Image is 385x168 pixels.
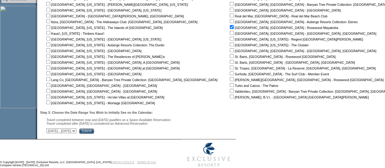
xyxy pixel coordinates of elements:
[45,9,161,12] nobr: [GEOGRAPHIC_DATA], [US_STATE] - [GEOGRAPHIC_DATA], [US_STATE]
[229,61,355,64] nobr: St. Barts, [GEOGRAPHIC_DATA] - [GEOGRAPHIC_DATA], [GEOGRAPHIC_DATA]
[229,49,376,53] nobr: [GEOGRAPHIC_DATA], [GEOGRAPHIC_DATA] - [GEOGRAPHIC_DATA], [GEOGRAPHIC_DATA]
[45,78,218,82] nobr: Lang Co, [GEOGRAPHIC_DATA] - Banyan Tree Private Collection: [GEOGRAPHIC_DATA], [GEOGRAPHIC_DATA]
[45,101,155,105] nobr: [GEOGRAPHIC_DATA], [US_STATE] - Montage [GEOGRAPHIC_DATA]
[137,161,156,164] a: TERMS OF USE
[45,95,164,99] nobr: [GEOGRAPHIC_DATA], [US_STATE] - Ho'olei Villas at [GEOGRAPHIC_DATA]
[229,9,341,12] nobr: [GEOGRAPHIC_DATA], [GEOGRAPHIC_DATA] - [GEOGRAPHIC_DATA]
[79,128,94,134] input: Submit
[229,84,278,88] nobr: Turks and Caicos - The Palms
[45,32,104,35] nobr: Kaua'i, [US_STATE] - Timbers Kaua'i
[229,14,327,18] nobr: Real del Mar, [GEOGRAPHIC_DATA] - Real del Mar Beach Club
[229,32,376,35] nobr: [GEOGRAPHIC_DATA], [GEOGRAPHIC_DATA] - [GEOGRAPHIC_DATA], [GEOGRAPHIC_DATA]
[45,72,142,76] nobr: [GEOGRAPHIC_DATA], [US_STATE] - [GEOGRAPHIC_DATA]
[45,38,161,41] nobr: [GEOGRAPHIC_DATA], [US_STATE] - [GEOGRAPHIC_DATA], [US_STATE]
[45,66,180,70] nobr: [GEOGRAPHIC_DATA], [US_STATE] - [GEOGRAPHIC_DATA] at [GEOGRAPHIC_DATA]
[45,84,157,88] nobr: [GEOGRAPHIC_DATA], [GEOGRAPHIC_DATA] - [GEOGRAPHIC_DATA]
[229,38,363,41] nobr: [GEOGRAPHIC_DATA], [US_STATE] - Regent [GEOGRAPHIC_DATA][PERSON_NAME]
[46,122,148,125] nobr: Travel completed after [DATE] is considered an Advanced Reservation.
[229,55,335,59] nobr: St. Barts, [GEOGRAPHIC_DATA] - Rosewood [GEOGRAPHIC_DATA]
[45,90,157,93] nobr: [GEOGRAPHIC_DATA], [GEOGRAPHIC_DATA] - [GEOGRAPHIC_DATA]
[45,43,164,47] nobr: [GEOGRAPHIC_DATA], [US_STATE] - Auberge Resorts Collection: The Dunlin
[229,20,358,24] nobr: [GEOGRAPHIC_DATA], [GEOGRAPHIC_DATA] - Auberge Resorts Collection: Etereo
[45,20,198,24] nobr: Ibiza, [GEOGRAPHIC_DATA] - The Hideaways Club: [GEOGRAPHIC_DATA], [GEOGRAPHIC_DATA]
[229,78,383,82] nobr: [PERSON_NAME][GEOGRAPHIC_DATA], [GEOGRAPHIC_DATA] - Rosewood [GEOGRAPHIC_DATA]
[40,111,153,114] b: Step 3: Choose the Date Range You Wish to Initially See on the Calendar:
[45,61,180,64] nobr: [GEOGRAPHIC_DATA], [US_STATE] - [GEOGRAPHIC_DATA], A [GEOGRAPHIC_DATA]
[229,72,329,76] nobr: Surfside, [GEOGRAPHIC_DATA] - The Surf Club - Member Event
[229,26,338,30] nobr: [GEOGRAPHIC_DATA], [GEOGRAPHIC_DATA] - Rosewood Mayakoba
[229,43,309,47] nobr: [GEOGRAPHIC_DATA], [US_STATE] - The Cloister
[46,118,171,122] span: Travel completed between now and [DATE] qualifies as a Space Available Reservation.
[45,3,188,6] nobr: [GEOGRAPHIC_DATA], [US_STATE] - [PERSON_NAME][GEOGRAPHIC_DATA], [US_STATE]
[229,95,369,99] nobr: [PERSON_NAME], B.V.I. - [GEOGRAPHIC_DATA] [GEOGRAPHIC_DATA][PERSON_NAME]
[112,161,135,164] a: PRIVACY POLICY
[45,26,163,30] nobr: [GEOGRAPHIC_DATA], [US_STATE] - The Islands of [GEOGRAPHIC_DATA]
[45,55,165,59] nobr: [GEOGRAPHIC_DATA], [US_STATE] - The Residences of [PERSON_NAME]'a
[45,49,142,53] nobr: [GEOGRAPHIC_DATA], [US_STATE] - [GEOGRAPHIC_DATA]
[45,14,184,18] nobr: [GEOGRAPHIC_DATA] - [GEOGRAPHIC_DATA][PERSON_NAME], [GEOGRAPHIC_DATA]
[229,66,376,70] nobr: St. Tropez, [GEOGRAPHIC_DATA] - La Reserve: [GEOGRAPHIC_DATA], [GEOGRAPHIC_DATA]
